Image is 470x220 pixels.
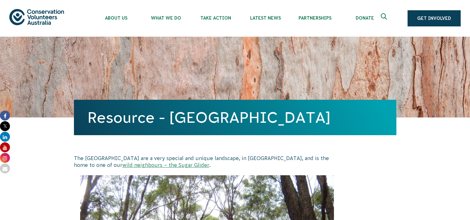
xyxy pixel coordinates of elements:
span: Latest News [240,16,290,21]
a: Get Involved [408,10,461,26]
span: The [GEOGRAPHIC_DATA] are a very special and unique landscape, in [GEOGRAPHIC_DATA], and is the h... [74,155,329,168]
span: About Us [91,16,141,21]
button: Expand search box Close search box [377,11,392,26]
a: wild neighbours – the Sugar Glider [122,162,209,168]
span: Donate [340,16,390,21]
h1: Resource - [GEOGRAPHIC_DATA] [88,109,383,126]
span: Expand search box [381,13,389,23]
span: Partnerships [290,16,340,21]
span: Take Action [191,16,240,21]
span: What We Do [141,16,191,21]
img: logo.svg [9,9,64,25]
